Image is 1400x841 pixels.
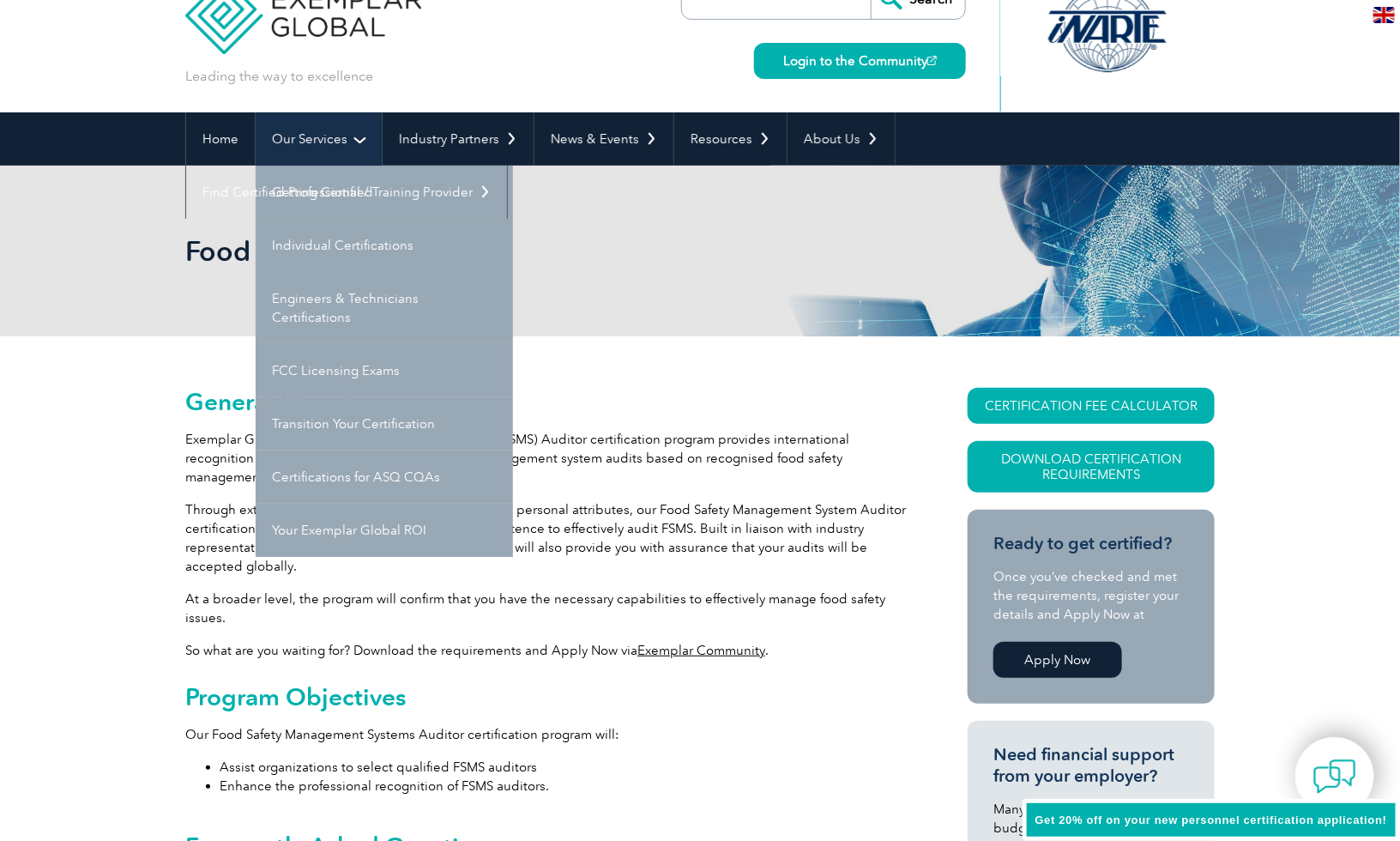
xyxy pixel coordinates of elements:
[185,67,373,86] p: Leading the way to excellence
[256,272,513,344] a: Engineers & Technicians Certifications
[256,451,513,504] a: Certifications for ASQ CQAs
[220,758,906,777] li: Assist organizations to select qualified FSMS auditors
[186,166,507,219] a: Find Certified Professional / Training Provider
[185,430,906,487] p: Exemplar Global’s Food Safety Management System (FSMS) Auditor certification program provides int...
[185,500,906,576] p: Through extensive examination of your knowledge and personal attributes, our Food Safety Manageme...
[968,441,1215,493] a: Download Certification Requirements
[256,504,513,557] a: Your Exemplar Global ROI
[185,641,906,660] p: So what are you waiting for? Download the requirements and Apply Now via .
[1373,7,1395,23] img: en
[185,590,906,627] p: At a broader level, the program will confirm that you have the necessary capabilities to effectiv...
[256,219,513,272] a: Individual Certifications
[927,56,937,65] img: open_square.png
[186,112,255,166] a: Home
[534,112,673,166] a: News & Events
[1313,755,1356,798] img: contact-chat.png
[185,234,844,268] h1: Food Safety Auditor
[185,725,906,744] p: Our Food Safety Management Systems Auditor certification program will:
[993,642,1122,678] a: Apply Now
[787,112,895,166] a: About Us
[993,533,1189,554] h3: Ready to get certified?
[1035,814,1387,826] span: Get 20% off on your new personnel certification application!
[220,777,906,796] li: Enhance the professional recognition of FSMS auditors.
[968,388,1215,424] a: CERTIFICATION FEE CALCULATOR
[754,43,966,79] a: Login to the Community
[185,388,906,415] h2: General Overview
[256,112,382,166] a: Our Services
[674,112,787,166] a: Resources
[993,744,1189,787] h3: Need financial support from your employer?
[993,567,1189,624] p: Once you’ve checked and met the requirements, register your details and Apply Now at
[256,397,513,451] a: Transition Your Certification
[637,643,765,658] a: Exemplar Community
[185,683,906,711] h2: Program Objectives
[383,112,534,166] a: Industry Partners
[256,344,513,397] a: FCC Licensing Exams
